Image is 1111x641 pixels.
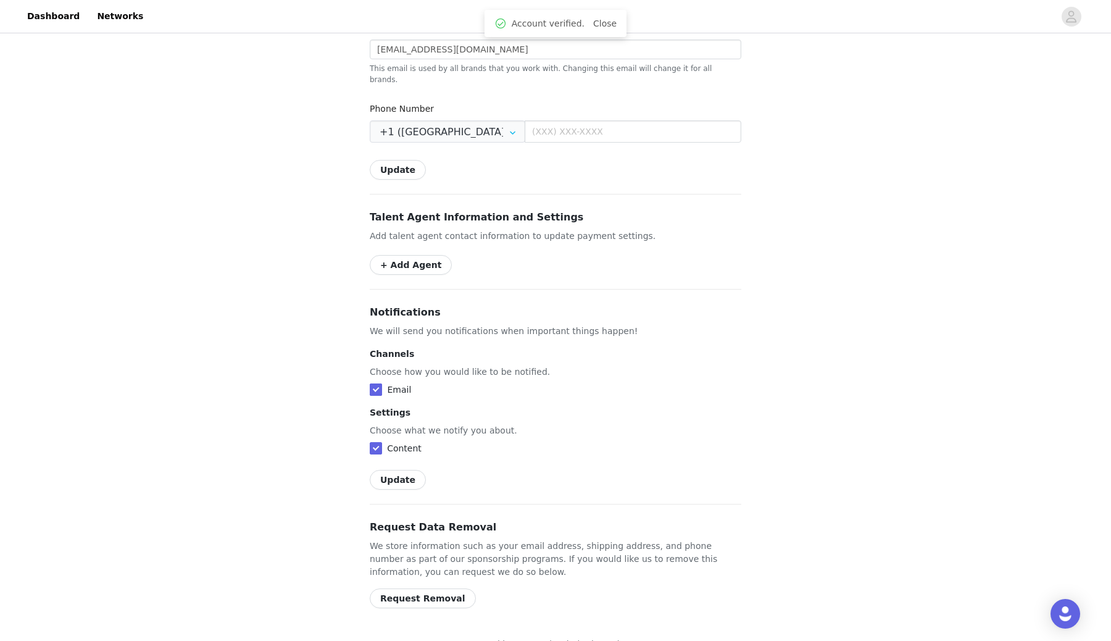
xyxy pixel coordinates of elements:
[370,366,741,379] p: Choose how you would like to be notified.
[370,305,741,320] h3: Notifications
[593,19,617,28] a: Close
[370,406,741,419] p: Settings
[1051,599,1080,629] div: Open Intercom Messenger
[370,120,525,143] input: Country
[525,120,741,143] input: (XXX) XXX-XXXX
[370,230,741,243] p: Add talent agent contact information to update payment settings.
[370,540,741,579] p: We store information such as your email address, shipping address, and phone number as part of ou...
[370,210,741,225] h3: Talent Agent Information and Settings
[370,61,741,85] div: This email is used by all brands that you work with. Changing this email will change it for all b...
[370,160,426,180] button: Update
[1065,7,1077,27] div: avatar
[387,385,411,395] span: Email
[20,2,87,30] a: Dashboard
[370,348,741,361] p: Channels
[370,589,476,608] button: Request Removal
[370,255,452,275] button: + Add Agent
[370,325,741,338] p: We will send you notifications when important things happen!
[387,443,422,453] span: Content
[89,2,151,30] a: Networks
[512,17,585,30] span: Account verified.
[370,470,426,490] button: Update
[370,520,741,535] h3: Request Data Removal
[370,104,434,114] label: Phone Number
[370,424,741,437] p: Choose what we notify you about.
